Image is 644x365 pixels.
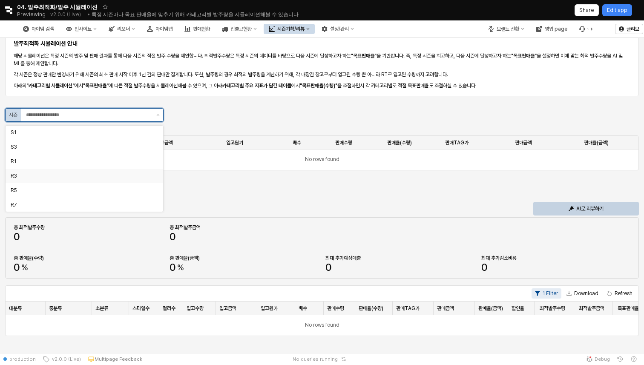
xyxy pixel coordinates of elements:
[607,7,627,14] p: Edit app
[14,232,20,242] span: 0
[613,353,627,365] button: History
[277,26,305,32] div: 시즌기획/리뷰
[6,125,163,212] div: Select an option
[387,139,412,146] span: 판매율(수량)
[579,305,604,312] span: 최적발주금액
[11,158,153,165] div: R1
[17,3,98,11] span: 04. 발주최적화/발주 시뮬레이션
[83,83,109,89] b: "목표판매율"
[179,24,215,34] div: 판매현황
[61,24,102,34] div: 인사이트
[21,264,28,271] span: %
[170,224,319,231] div: 총 최적발주금액
[351,53,377,59] b: "목표판매율"
[11,172,153,179] div: R3
[339,356,348,362] button: Reset app state
[293,356,338,362] span: No queries running
[14,261,20,273] span: 0
[153,109,163,121] button: 제안 사항 표시
[75,26,92,32] div: 인사이트
[156,139,173,146] span: 입고금액
[325,261,331,273] span: 0
[26,83,75,89] b: "카테고리별 시뮬레이션"
[481,261,487,273] span: 0
[497,26,519,32] div: 브랜드 전환
[359,305,383,312] span: 판매율(수량)
[604,288,636,299] button: Refresh
[32,26,54,32] div: 아이템 검색
[261,305,278,312] span: 입고원가
[103,24,140,34] div: 리오더
[9,356,36,362] span: production
[627,353,641,365] button: Help
[11,144,153,150] div: S3
[563,288,602,299] button: Download
[478,305,503,312] span: 판매율(금액)
[14,224,163,231] div: 총 최적발주수량
[300,83,337,89] b: "목표판매율(수량)"
[445,139,469,146] span: 판매TAG가
[6,315,638,336] div: No rows found
[95,305,108,312] span: 소분류
[170,230,175,243] span: 0
[264,24,315,34] div: 시즌기획/리뷰
[575,4,599,16] button: Share app
[9,111,17,119] div: 시즌
[6,149,638,170] div: No rows found
[95,356,142,362] p: Multipage Feedback
[226,139,243,146] span: 입고원가
[50,11,81,18] p: v2.0.0 (Live)
[11,129,153,136] div: S1
[595,356,610,362] span: Debug
[14,230,20,243] span: 0
[481,255,630,262] div: 최대 추가감소비용
[132,305,149,312] span: 스타일수
[219,305,236,312] span: 입고금액
[327,305,344,312] span: 판매수량
[46,9,86,20] button: Releases and History
[11,187,153,194] div: R5
[14,262,28,273] span: 0%
[511,53,537,59] b: "목표판매율"
[17,9,86,20] div: Previewing v2.0.0 (Live)
[293,139,301,146] span: 배수
[481,262,487,273] span: 0
[187,305,204,312] span: 입고수량
[217,24,262,34] div: 입출고현황
[14,255,163,262] div: 총 판매율(수량)
[230,26,252,32] div: 입출고현황
[574,24,595,34] div: 버그 제보 및 기능 개선 요청
[512,305,524,312] span: 할인율
[325,255,474,262] div: 최대 추가예상매출
[92,11,299,17] span: 특정 시즌마다 목표 판매율에 맞추기 위해 카테고리별 발주량을 시뮬레이션해볼 수 있습니다
[576,205,604,212] p: AI로 리뷰하기
[14,82,630,89] p: 아래의 에서 에 따른 적절 발주수량을 시뮬레이션해볼 수 있으며, 그 아래 에서 을 조절하면서 각 카테고리별로 적절 목표판매율도 조절하실 수 있습니다
[193,26,210,32] div: 판매현황
[170,261,175,273] span: 0
[540,305,565,312] span: 최적발주수량
[396,305,420,312] span: 판매TAG가
[101,3,109,11] button: Add app to favorites
[49,305,62,312] span: 중분류
[87,11,90,17] span: •
[299,305,307,312] span: 배수
[515,139,532,146] span: 판매금액
[117,26,130,32] div: 리오더
[325,262,331,273] span: 0
[163,305,175,312] span: 컬러수
[170,232,175,242] span: 0
[330,26,349,32] div: 설정/관리
[579,7,594,14] p: Share
[177,264,184,271] span: %
[155,26,172,32] div: 아이템맵
[222,83,291,89] b: 카테고리별 주요 지표가 담긴 테이블
[9,305,22,312] span: 대분류
[170,262,184,273] span: 0%
[545,26,567,32] div: 영업 page
[483,24,529,34] div: 브랜드 전환
[18,24,59,34] div: 아이템 검색
[335,139,352,146] span: 판매수량
[14,71,630,78] p: 각 시즌은 정상 판매만 반영하기 위해 시즌의 최초 판매 시작 이후 1년 간의 판매만 집계합니다. 또한, 발주량의 경우 최적의 발주량을 계산하기 위해, 각 매장간 창고로부터 입...
[14,52,630,67] p: 해당 시뮬레이션은 특정 시즌의 발주 및 판매 결과를 통해 다음 시즌의 적절 발주 수량을 제안합니다. 최적발주수량은 특정 시즌의 데이터를 바탕으로 다음 시즌에 달성하고자 하는 ...
[49,356,81,362] span: v2.0.0 (Live)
